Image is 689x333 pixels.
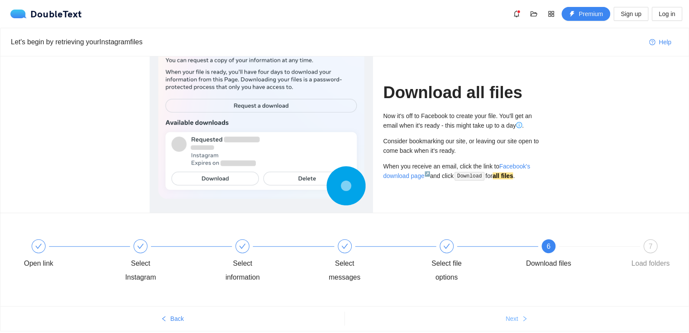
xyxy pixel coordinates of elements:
div: Load folders [631,257,669,270]
div: Now it's off to Facebook to create your file. You'll get an email when it's ready - this might ta... [383,111,540,130]
div: Open link [13,239,115,270]
div: Select Instagram [115,257,166,284]
div: Let's begin by retrieving your Instagram files [11,36,642,47]
div: Download files [526,257,571,270]
button: folder-open [527,7,541,21]
h1: Download all files [383,82,540,103]
button: appstore [544,7,558,21]
button: Nextright [345,312,689,326]
div: Select messages [320,239,421,284]
span: Back [170,314,184,323]
span: Premium [578,9,603,19]
div: Select information [217,239,319,284]
button: thunderboltPremium [562,7,610,21]
span: Next [506,314,518,323]
span: check [443,243,450,250]
sup: ↗ [424,171,430,176]
div: 6Download files [523,239,625,270]
span: 6 [546,243,550,250]
img: logo [10,10,30,18]
span: question-circle [649,39,655,46]
div: Open link [24,257,53,270]
span: 7 [649,243,653,250]
span: info-circle [516,122,522,128]
button: leftBack [0,312,344,326]
span: left [161,316,167,323]
button: question-circleHelp [642,35,678,49]
button: Log in [652,7,682,21]
span: right [522,316,528,323]
span: folder-open [527,10,540,17]
div: Select file options [421,239,523,284]
span: bell [510,10,523,17]
a: logoDoubleText [10,10,82,18]
span: check [239,243,246,250]
button: bell [509,7,523,21]
div: Select information [217,257,268,284]
button: Sign up [614,7,648,21]
span: Help [659,37,671,47]
div: Select messages [320,257,370,284]
span: appstore [545,10,558,17]
span: check [137,243,144,250]
span: thunderbolt [569,11,575,18]
code: Download [454,172,484,181]
div: DoubleText [10,10,82,18]
a: Facebook's download page↗ [383,163,530,179]
span: check [341,243,348,250]
span: Log in [659,9,675,19]
span: check [35,243,42,250]
div: 7Load folders [625,239,676,270]
div: When you receive an email, click the link to and click for . [383,162,540,181]
div: Select file options [421,257,472,284]
div: Select Instagram [115,239,217,284]
strong: all files [493,172,513,179]
span: Sign up [620,9,641,19]
div: Consider bookmarking our site, or leaving our site open to come back when it's ready. [383,136,540,155]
